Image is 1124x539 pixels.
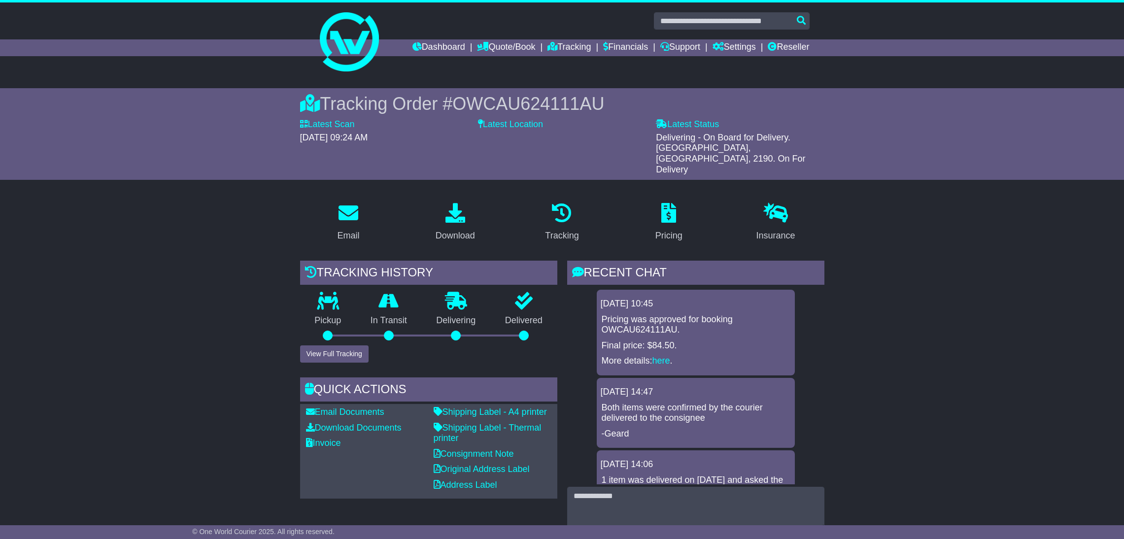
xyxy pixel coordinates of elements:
button: View Full Tracking [300,345,369,363]
a: Dashboard [412,39,465,56]
a: Address Label [434,480,497,490]
div: Tracking [545,229,579,242]
div: [DATE] 10:45 [601,299,791,309]
p: More details: . [602,356,790,367]
a: Tracking [539,200,585,246]
a: Settings [713,39,756,56]
a: Tracking [547,39,591,56]
div: [DATE] 14:47 [601,387,791,398]
div: Download [436,229,475,242]
p: Pickup [300,315,356,326]
div: Insurance [756,229,795,242]
div: Quick Actions [300,377,557,404]
a: Quote/Book [477,39,535,56]
p: Delivering [422,315,491,326]
p: -Geard [602,429,790,439]
div: Pricing [655,229,682,242]
a: Financials [603,39,648,56]
div: Tracking Order # [300,93,824,114]
label: Latest Scan [300,119,355,130]
p: In Transit [356,315,422,326]
p: Delivered [490,315,557,326]
a: Insurance [750,200,802,246]
p: Pricing was approved for booking OWCAU624111AU. [602,314,790,336]
span: © One World Courier 2025. All rights reserved. [192,528,335,536]
div: [DATE] 14:06 [601,459,791,470]
a: Support [660,39,700,56]
a: Invoice [306,438,341,448]
a: Consignment Note [434,449,514,459]
div: RECENT CHAT [567,261,824,287]
a: Pricing [649,200,689,246]
a: Shipping Label - A4 printer [434,407,547,417]
a: Email Documents [306,407,384,417]
a: Download [429,200,481,246]
label: Latest Status [656,119,719,130]
div: Email [337,229,359,242]
span: [DATE] 09:24 AM [300,133,368,142]
span: Delivering - On Board for Delivery. [GEOGRAPHIC_DATA], [GEOGRAPHIC_DATA], 2190. On For Delivery [656,133,805,174]
p: Final price: $84.50. [602,340,790,351]
a: Reseller [768,39,809,56]
label: Latest Location [478,119,543,130]
div: Tracking history [300,261,557,287]
p: 1 item was delivered on [DATE] and asked the courier to advise the ETA for the last item [602,475,790,496]
span: OWCAU624111AU [452,94,604,114]
a: Email [331,200,366,246]
a: Shipping Label - Thermal printer [434,423,542,443]
a: Original Address Label [434,464,530,474]
p: Both items were confirmed by the courier delivered to the consignee [602,403,790,424]
a: Download Documents [306,423,402,433]
a: here [652,356,670,366]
